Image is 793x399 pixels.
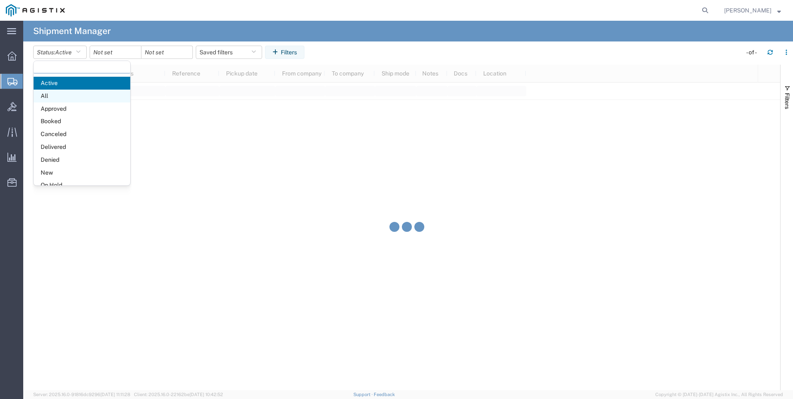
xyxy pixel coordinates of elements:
span: Active [34,77,130,90]
button: Status:Active [33,46,87,59]
span: Active [55,49,72,56]
span: [DATE] 10:42:52 [190,392,223,397]
input: Not set [90,46,141,58]
span: Canceled [34,128,130,141]
input: Not set [141,46,192,58]
span: On Hold [34,179,130,192]
div: - of - [746,48,761,57]
span: New [34,166,130,179]
a: Support [353,392,374,397]
span: Delivered [34,141,130,153]
span: Approved [34,102,130,115]
span: [DATE] 11:11:28 [100,392,130,397]
img: logo [6,4,65,17]
span: Client: 2025.16.0-22162be [134,392,223,397]
button: Filters [265,46,304,59]
span: Server: 2025.16.0-91816dc9296 [33,392,130,397]
span: Copyright © [DATE]-[DATE] Agistix Inc., All Rights Reserved [655,391,783,398]
a: Feedback [374,392,395,397]
span: Booked [34,115,130,128]
span: All [34,90,130,102]
button: [PERSON_NAME] [724,5,781,15]
span: Stuart Packer [724,6,771,15]
span: Denied [34,153,130,166]
h4: Shipment Manager [33,21,111,41]
span: Filters [784,93,791,109]
button: Saved filters [196,46,262,59]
